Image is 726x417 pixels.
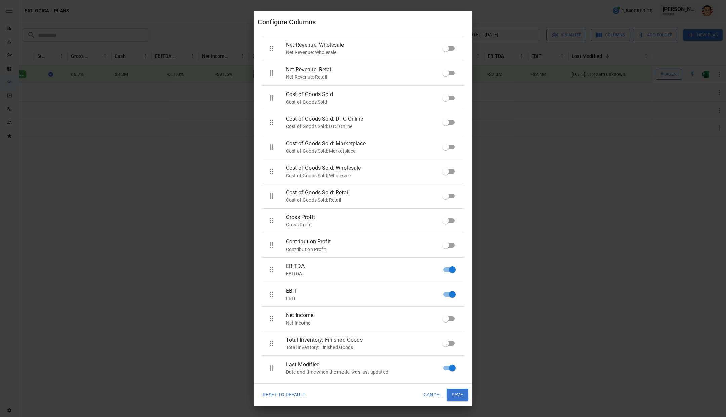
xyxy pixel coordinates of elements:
span: Cost of Goods Sold: Marketplace [286,140,448,148]
span: Gross Profit [286,213,448,221]
p: Date and time when the model was last updated [286,369,448,375]
p: EBITDA [286,270,448,277]
span: EBITDA [286,262,448,270]
div: Configure Columns [258,16,468,27]
span: Contribution Profit [286,238,448,246]
span: Total Inventory: Finished Goods [286,336,448,344]
span: Net Income [286,311,448,319]
p: Cost of Goods Sold: Retail [286,197,448,203]
p: Net Income [286,319,448,326]
p: Cost of Goods Sold: Wholesale [286,172,448,179]
p: Total Inventory: Finished Goods [286,344,448,351]
button: Reset To Default [258,389,310,401]
span: Cost of Goods Sold: DTC Online [286,115,448,123]
span: Cost of Goods Sold: Wholesale [286,164,448,172]
p: EBIT [286,295,448,302]
button: Save [447,389,468,401]
span: EBIT [286,287,448,295]
p: Cost of Goods Sold [286,99,448,105]
button: Cancel [419,389,447,401]
span: Cost of Goods Sold: Retail [286,189,448,197]
p: Cost of Goods Sold: Marketplace [286,148,448,154]
p: Contribution Profit [286,246,448,253]
p: Gross Profit [286,221,448,228]
p: Net Revenue: Wholesale [286,49,448,56]
span: Net Revenue: Retail [286,66,448,74]
span: Net Revenue: Wholesale [286,41,448,49]
p: Cost of Goods Sold: DTC Online [286,123,448,130]
span: Last Modified [286,361,448,369]
p: Net Revenue: Retail [286,74,448,80]
span: Cost of Goods Sold [286,90,448,99]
